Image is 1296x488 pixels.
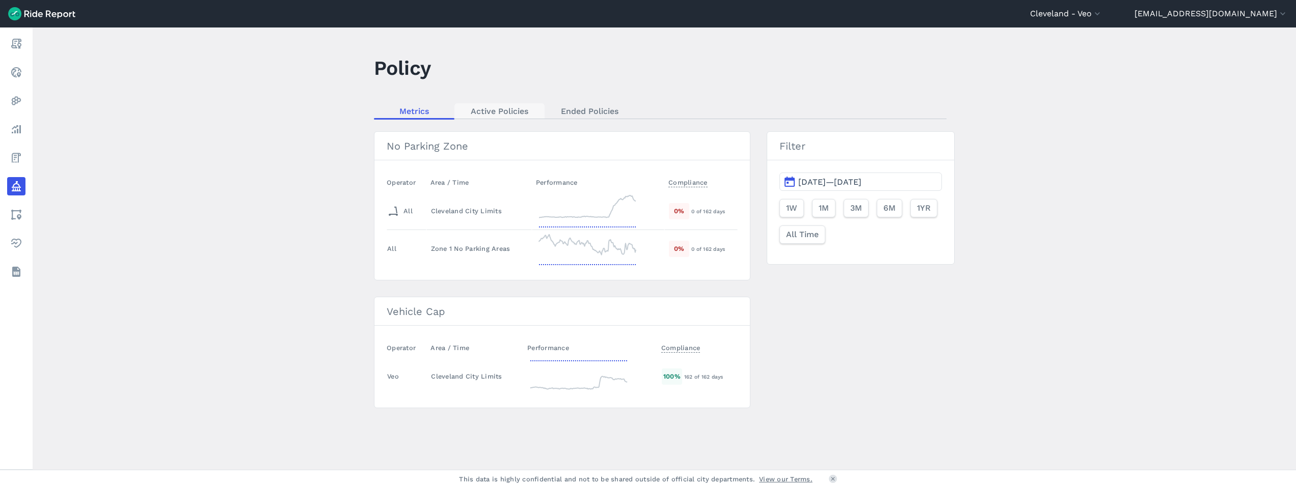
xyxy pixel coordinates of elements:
[7,149,25,167] a: Fees
[7,263,25,281] a: Datasets
[387,244,396,253] div: All
[786,228,819,241] span: All Time
[759,474,813,484] a: View our Terms.
[7,35,25,53] a: Report
[691,207,737,216] div: 0 of 162 days
[812,199,835,217] button: 1M
[431,244,527,253] div: Zone 1 No Parking Areas
[7,234,25,252] a: Health
[668,176,708,187] span: Compliance
[779,173,942,191] button: [DATE]—[DATE]
[661,341,700,353] span: Compliance
[431,206,527,216] div: Cleveland City Limits
[426,338,523,358] th: Area / Time
[387,338,426,358] th: Operator
[523,338,657,358] th: Performance
[883,202,896,214] span: 6M
[387,173,426,192] th: Operator
[669,203,689,219] div: 0 %
[1135,8,1288,20] button: [EMAIL_ADDRESS][DOMAIN_NAME]
[387,203,413,219] div: All
[374,54,431,82] h1: Policy
[454,103,545,119] a: Active Policies
[684,372,737,381] div: 162 of 162 days
[431,371,519,381] div: Cleveland City Limits
[819,202,829,214] span: 1M
[532,173,664,192] th: Performance
[691,244,737,253] div: 0 of 162 days
[910,199,937,217] button: 1YR
[779,199,804,217] button: 1W
[7,177,25,195] a: Policy
[7,92,25,110] a: Heatmaps
[917,202,931,214] span: 1YR
[1030,8,1102,20] button: Cleveland - Veo
[387,371,399,381] div: Veo
[786,202,797,214] span: 1W
[844,199,869,217] button: 3M
[426,173,532,192] th: Area / Time
[374,103,454,119] a: Metrics
[850,202,862,214] span: 3M
[7,206,25,224] a: Areas
[798,177,861,187] span: [DATE]—[DATE]
[662,368,682,384] div: 100 %
[8,7,75,20] img: Ride Report
[779,225,825,244] button: All Time
[545,103,635,119] a: Ended Policies
[374,132,750,160] h3: No Parking Zone
[7,120,25,138] a: Analyze
[767,132,954,160] h3: Filter
[7,63,25,81] a: Realtime
[669,241,689,256] div: 0 %
[374,297,750,326] h3: Vehicle Cap
[877,199,902,217] button: 6M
